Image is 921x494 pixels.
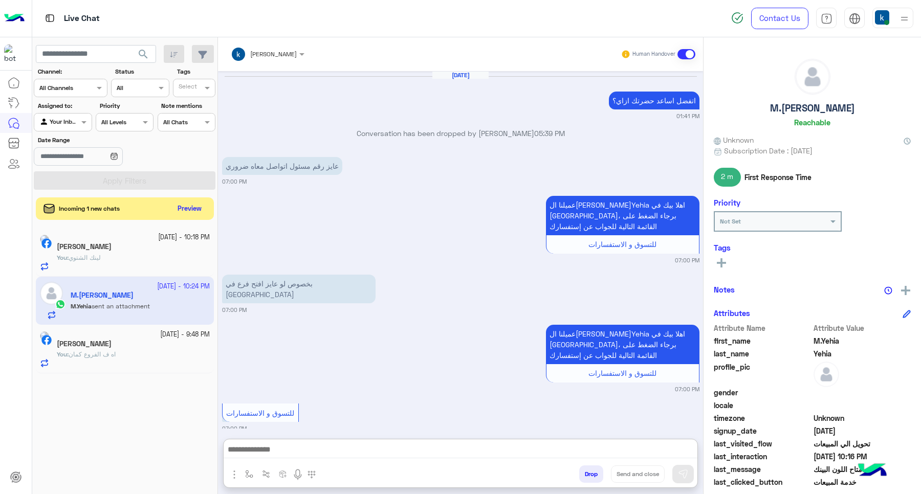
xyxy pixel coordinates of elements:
img: hulul-logo.png [854,453,890,489]
span: لينك الشتوي [69,254,101,261]
span: خدمة المبيعات [814,477,911,487]
img: picture [40,235,49,244]
span: You [57,254,67,261]
b: : [57,350,69,358]
span: signup_date [714,425,812,436]
span: 05:39 PM [534,129,565,138]
button: search [131,45,156,67]
h6: Attributes [714,308,750,318]
img: Trigger scenario [262,470,270,478]
img: notes [884,286,892,295]
span: First Response Time [744,172,812,183]
span: last_message [714,464,812,475]
span: للتسوق و الاستفسارات [588,369,656,377]
button: create order [275,465,292,482]
span: locale [714,400,812,411]
h6: [DATE] [432,72,489,79]
span: null [814,387,911,398]
small: 07:00 PM [675,256,699,264]
span: null [814,400,911,411]
label: Channel: [38,67,106,76]
h6: Notes [714,285,735,294]
span: متاح اللون البينك [814,464,911,475]
h5: M.[PERSON_NAME] [770,102,855,114]
label: Date Range [38,136,152,145]
small: [DATE] - 9:48 PM [160,330,210,340]
button: select flow [241,465,258,482]
img: make a call [308,470,316,479]
span: last_visited_flow [714,438,812,449]
span: تحويل الي المبيعات [814,438,911,449]
img: Facebook [41,238,52,249]
a: tab [816,8,837,29]
img: send attachment [228,468,240,481]
span: You [57,350,67,358]
label: Status [115,67,168,76]
h5: Basma Mohiee [57,340,112,348]
span: للتسوق و الاستفسارات [588,240,656,249]
a: Contact Us [751,8,808,29]
span: 2025-10-13T19:16:16.179Z [814,451,911,462]
small: 07:00 PM [222,306,247,314]
button: Apply Filters [34,171,215,190]
img: create order [279,470,287,478]
p: Live Chat [64,12,100,26]
h6: Reachable [794,118,830,127]
span: 2024-08-26T14:19:42.469Z [814,425,911,436]
p: 17/8/2025, 7:00 PM [222,275,376,303]
span: Subscription Date : [DATE] [724,145,813,156]
span: last_interaction [714,451,812,462]
small: Human Handover [632,50,675,58]
img: profile [898,12,911,25]
span: Attribute Value [814,323,911,333]
small: [DATE] - 10:18 PM [158,233,210,242]
span: Attribute Name [714,323,812,333]
span: Incoming 1 new chats [59,204,120,213]
span: اه ف الفروع كمان [69,350,116,358]
img: spinner [731,12,743,24]
img: userImage [875,10,889,25]
label: Priority [100,101,152,110]
img: tab [821,13,832,25]
p: 17/8/2025, 7:00 PM [546,325,699,364]
h6: Tags [714,243,911,252]
b: Not Set [720,217,741,225]
p: 17/8/2025, 7:00 PM [222,157,342,175]
span: search [137,48,149,60]
span: last_name [714,348,812,359]
img: defaultAdmin.png [814,362,839,387]
img: select flow [245,470,253,478]
span: Unknown [714,134,754,145]
span: last_clicked_button [714,477,812,487]
span: Unknown [814,413,911,423]
span: first_name [714,335,812,346]
button: Preview [173,201,206,216]
span: 2 m [714,168,741,186]
p: 17/8/2025, 1:41 PM [609,92,699,109]
img: tab [43,12,56,25]
span: gender [714,387,812,398]
img: 713415422032625 [4,44,23,63]
button: Trigger scenario [258,465,275,482]
span: [PERSON_NAME] [250,50,297,58]
span: للتسوق و الاستفسارات [226,409,294,417]
label: Note mentions [161,101,214,110]
button: Drop [579,465,603,483]
p: Conversation has been dropped by [PERSON_NAME] [222,128,699,139]
label: Tags [177,67,214,76]
p: 17/8/2025, 7:00 PM [546,196,699,235]
span: timezone [714,413,812,423]
small: 07:00 PM [222,424,247,433]
b: : [57,254,69,261]
img: send voice note [292,468,304,481]
img: picture [40,331,49,341]
span: profile_pic [714,362,812,385]
img: Logo [4,8,25,29]
img: add [901,286,910,295]
span: Yehia [814,348,911,359]
h6: Priority [714,198,740,207]
button: Send and close [611,465,665,483]
span: M.Yehia [814,335,911,346]
img: send message [678,469,688,479]
img: tab [849,13,861,25]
